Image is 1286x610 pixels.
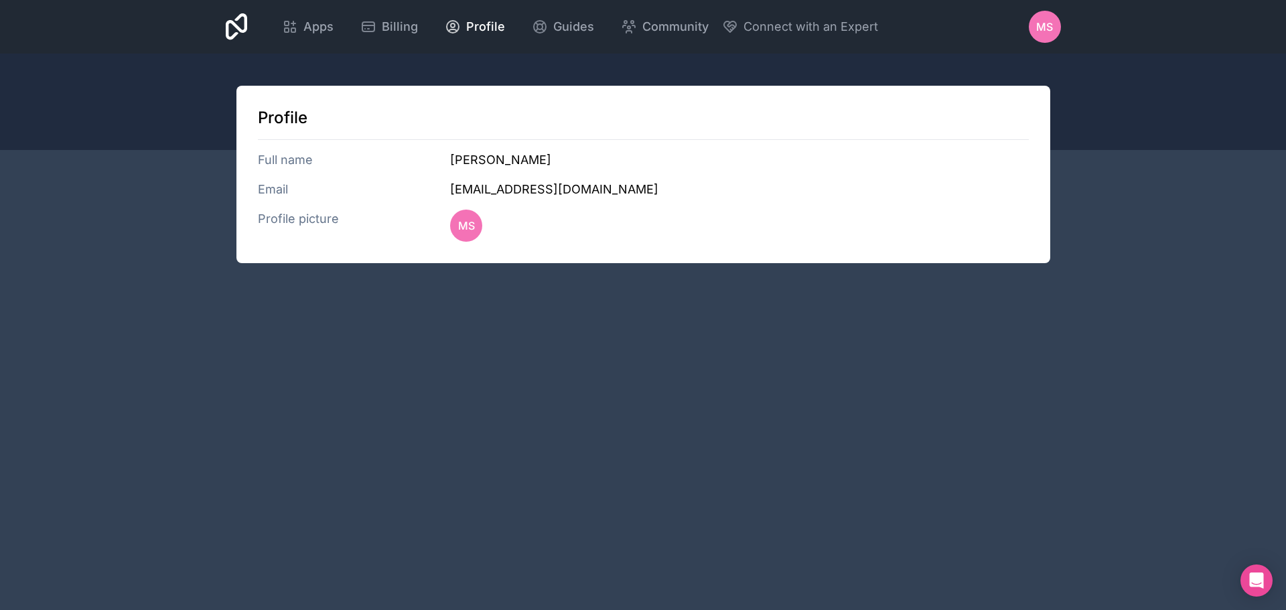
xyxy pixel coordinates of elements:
h1: Profile [258,107,1029,129]
h3: [EMAIL_ADDRESS][DOMAIN_NAME] [450,180,1028,199]
span: Billing [382,17,418,36]
h3: Email [258,180,451,199]
span: Connect with an Expert [743,17,878,36]
span: MS [458,218,475,234]
span: Guides [553,17,594,36]
span: MS [1036,19,1053,35]
a: Apps [271,12,344,42]
span: Apps [303,17,334,36]
a: Guides [521,12,605,42]
h3: [PERSON_NAME] [450,151,1028,169]
a: Billing [350,12,429,42]
span: Community [642,17,709,36]
div: Open Intercom Messenger [1240,564,1273,597]
span: Profile [466,17,505,36]
button: Connect with an Expert [722,17,878,36]
a: Community [610,12,719,42]
h3: Profile picture [258,210,451,242]
h3: Full name [258,151,451,169]
a: Profile [434,12,516,42]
